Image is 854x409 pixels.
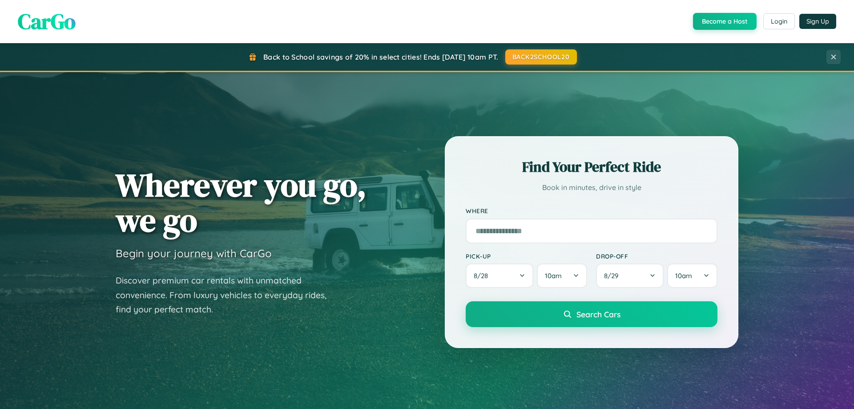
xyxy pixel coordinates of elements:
label: Where [466,207,717,215]
span: 8 / 29 [604,271,623,280]
button: 10am [667,263,717,288]
h3: Begin your journey with CarGo [116,247,272,260]
button: Sign Up [799,14,836,29]
span: 10am [545,271,562,280]
h1: Wherever you go, we go [116,167,367,238]
button: Login [763,13,795,29]
p: Discover premium car rentals with unmatched convenience. From luxury vehicles to everyday rides, ... [116,273,338,317]
label: Drop-off [596,252,717,260]
button: BACK2SCHOOL20 [505,49,577,65]
span: CarGo [18,7,76,36]
button: Search Cars [466,301,717,327]
h2: Find Your Perfect Ride [466,157,717,177]
button: Become a Host [693,13,757,30]
span: 10am [675,271,692,280]
button: 8/29 [596,263,664,288]
button: 8/28 [466,263,533,288]
span: Search Cars [576,309,620,319]
p: Book in minutes, drive in style [466,181,717,194]
button: 10am [537,263,587,288]
span: 8 / 28 [474,271,492,280]
label: Pick-up [466,252,587,260]
span: Back to School savings of 20% in select cities! Ends [DATE] 10am PT. [263,53,498,61]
